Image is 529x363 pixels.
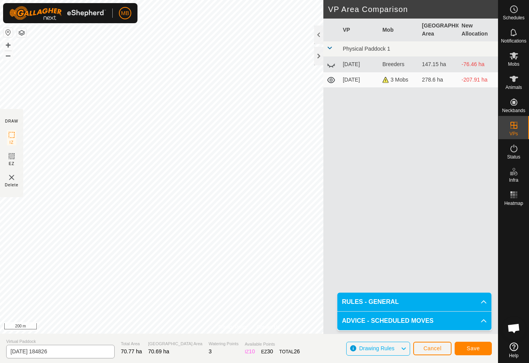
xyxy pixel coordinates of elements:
button: Reset Map [3,28,13,37]
span: 70.69 ha [148,348,170,354]
div: EZ [261,348,273,356]
span: Notifications [501,39,526,43]
div: IZ [245,348,255,356]
button: + [3,41,13,50]
th: [GEOGRAPHIC_DATA] Area [419,19,459,41]
p-accordion-header: RULES - GENERAL [337,293,491,311]
td: 278.6 ha [419,72,459,88]
span: Watering Points [209,341,239,347]
span: Infra [509,178,518,182]
span: 3 [209,348,212,354]
span: Available Points [245,341,300,348]
span: ADVICE - SCHEDULED MOVES [342,316,433,326]
td: -76.46 ha [459,57,498,72]
span: Schedules [503,15,524,20]
span: Animals [505,85,522,90]
th: VP [340,19,379,41]
span: Neckbands [502,108,525,113]
span: IZ [10,140,14,145]
button: Cancel [413,342,452,355]
span: Delete [5,182,19,188]
button: Map Layers [17,28,26,37]
h2: VP Area Comparison [328,5,498,14]
span: Drawing Rules [359,345,394,351]
span: Mobs [508,62,519,66]
span: 26 [294,348,300,354]
div: TOTAL [279,348,300,356]
div: 3 Mobs [382,76,416,84]
div: DRAW [5,118,18,124]
span: Heatmap [504,201,523,206]
th: New Allocation [459,19,498,41]
img: VP [7,173,16,182]
a: Help [498,339,529,361]
span: MB [121,9,129,17]
span: Physical Paddock 1 [343,46,390,52]
span: Cancel [423,345,441,351]
a: Contact Us [257,324,280,331]
span: EZ [9,161,15,167]
div: Open chat [502,317,526,340]
span: Help [509,353,519,358]
td: -207.91 ha [459,72,498,88]
img: Gallagher Logo [9,6,106,20]
span: Virtual Paddock [6,338,115,345]
span: 10 [249,348,255,354]
div: Breeders [382,60,416,68]
td: [DATE] [340,72,379,88]
span: VPs [509,131,518,136]
td: 147.15 ha [419,57,459,72]
th: Mob [379,19,419,41]
span: Total Area [121,341,142,347]
span: 70.77 ha [121,348,142,354]
span: [GEOGRAPHIC_DATA] Area [148,341,203,347]
span: RULES - GENERAL [342,297,399,307]
button: Save [455,342,492,355]
p-accordion-header: ADVICE - SCHEDULED MOVES [337,312,491,330]
span: Save [467,345,480,351]
td: [DATE] [340,57,379,72]
span: 30 [267,348,273,354]
button: – [3,51,13,60]
a: Privacy Policy [218,324,247,331]
span: Status [507,155,520,159]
